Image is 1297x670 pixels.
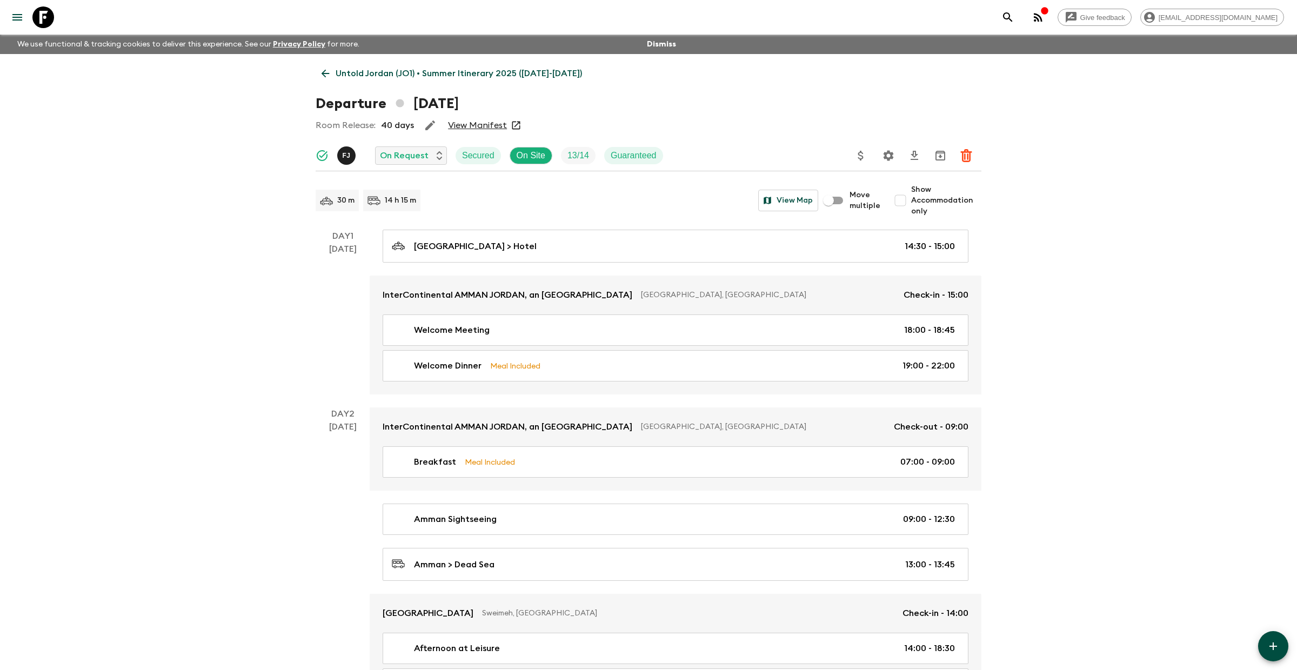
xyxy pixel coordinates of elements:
p: 13:00 - 13:45 [905,558,955,571]
p: 19:00 - 22:00 [902,359,955,372]
div: Trip Fill [561,147,596,164]
a: BreakfastMeal Included07:00 - 09:00 [383,446,968,478]
button: FJ [337,146,358,165]
button: Download CSV [904,145,925,166]
a: [GEOGRAPHIC_DATA] > Hotel14:30 - 15:00 [383,230,968,263]
p: 14:30 - 15:00 [905,240,955,253]
p: [GEOGRAPHIC_DATA] [383,607,473,620]
p: 40 days [381,119,414,132]
p: Day 1 [316,230,370,243]
p: We use functional & tracking cookies to deliver this experience. See our for more. [13,35,364,54]
button: View Map [758,190,818,211]
a: InterContinental AMMAN JORDAN, an [GEOGRAPHIC_DATA][GEOGRAPHIC_DATA], [GEOGRAPHIC_DATA]Check-out ... [370,407,981,446]
a: Untold Jordan (JO1) • Summer Itinerary 2025 ([DATE]-[DATE]) [316,63,588,84]
button: Dismiss [644,37,679,52]
p: InterContinental AMMAN JORDAN, an [GEOGRAPHIC_DATA] [383,289,632,301]
span: Move multiple [850,190,881,211]
span: Give feedback [1074,14,1131,22]
a: [GEOGRAPHIC_DATA]Sweimeh, [GEOGRAPHIC_DATA]Check-in - 14:00 [370,594,981,633]
a: Welcome Meeting18:00 - 18:45 [383,314,968,346]
p: On Site [517,149,545,162]
button: search adventures [997,6,1019,28]
p: [GEOGRAPHIC_DATA], [GEOGRAPHIC_DATA] [641,290,895,300]
a: View Manifest [448,120,507,131]
p: Afternoon at Leisure [414,642,500,655]
p: On Request [380,149,429,162]
button: Settings [878,145,899,166]
p: Check-out - 09:00 [894,420,968,433]
p: Meal Included [465,456,515,468]
p: [GEOGRAPHIC_DATA], [GEOGRAPHIC_DATA] [641,421,885,432]
div: [DATE] [329,243,357,394]
p: Welcome Dinner [414,359,482,372]
button: Delete [955,145,977,166]
p: 07:00 - 09:00 [900,455,955,468]
p: [GEOGRAPHIC_DATA] > Hotel [414,240,537,253]
p: 30 m [337,195,355,206]
div: [EMAIL_ADDRESS][DOMAIN_NAME] [1140,9,1284,26]
p: Sweimeh, [GEOGRAPHIC_DATA] [482,608,894,619]
p: Secured [462,149,494,162]
p: Check-in - 14:00 [902,607,968,620]
p: Room Release: [316,119,376,132]
a: Give feedback [1058,9,1132,26]
p: Amman > Dead Sea [414,558,494,571]
p: Untold Jordan (JO1) • Summer Itinerary 2025 ([DATE]-[DATE]) [336,67,582,80]
p: Meal Included [490,360,540,372]
h1: Departure [DATE] [316,93,459,115]
p: 14 h 15 m [385,195,416,206]
p: Guaranteed [611,149,657,162]
a: Afternoon at Leisure14:00 - 18:30 [383,633,968,664]
a: Amman > Dead Sea13:00 - 13:45 [383,548,968,581]
svg: Synced Successfully [316,149,329,162]
button: Update Price, Early Bird Discount and Costs [850,145,872,166]
p: InterContinental AMMAN JORDAN, an [GEOGRAPHIC_DATA] [383,420,632,433]
div: Secured [456,147,501,164]
p: 14:00 - 18:30 [904,642,955,655]
a: Privacy Policy [273,41,325,48]
p: Amman Sightseeing [414,513,497,526]
div: On Site [510,147,552,164]
button: menu [6,6,28,28]
p: Welcome Meeting [414,324,490,337]
p: Day 2 [316,407,370,420]
a: Amman Sightseeing09:00 - 12:30 [383,504,968,535]
a: Welcome DinnerMeal Included19:00 - 22:00 [383,350,968,381]
span: Fadi Jaber [337,150,358,158]
p: F J [342,151,350,160]
span: Show Accommodation only [911,184,981,217]
p: Check-in - 15:00 [904,289,968,301]
p: Breakfast [414,455,456,468]
p: 09:00 - 12:30 [903,513,955,526]
a: InterContinental AMMAN JORDAN, an [GEOGRAPHIC_DATA][GEOGRAPHIC_DATA], [GEOGRAPHIC_DATA]Check-in -... [370,276,981,314]
p: 18:00 - 18:45 [904,324,955,337]
span: [EMAIL_ADDRESS][DOMAIN_NAME] [1153,14,1283,22]
button: Archive (Completed, Cancelled or Unsynced Departures only) [930,145,951,166]
p: 13 / 14 [567,149,589,162]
